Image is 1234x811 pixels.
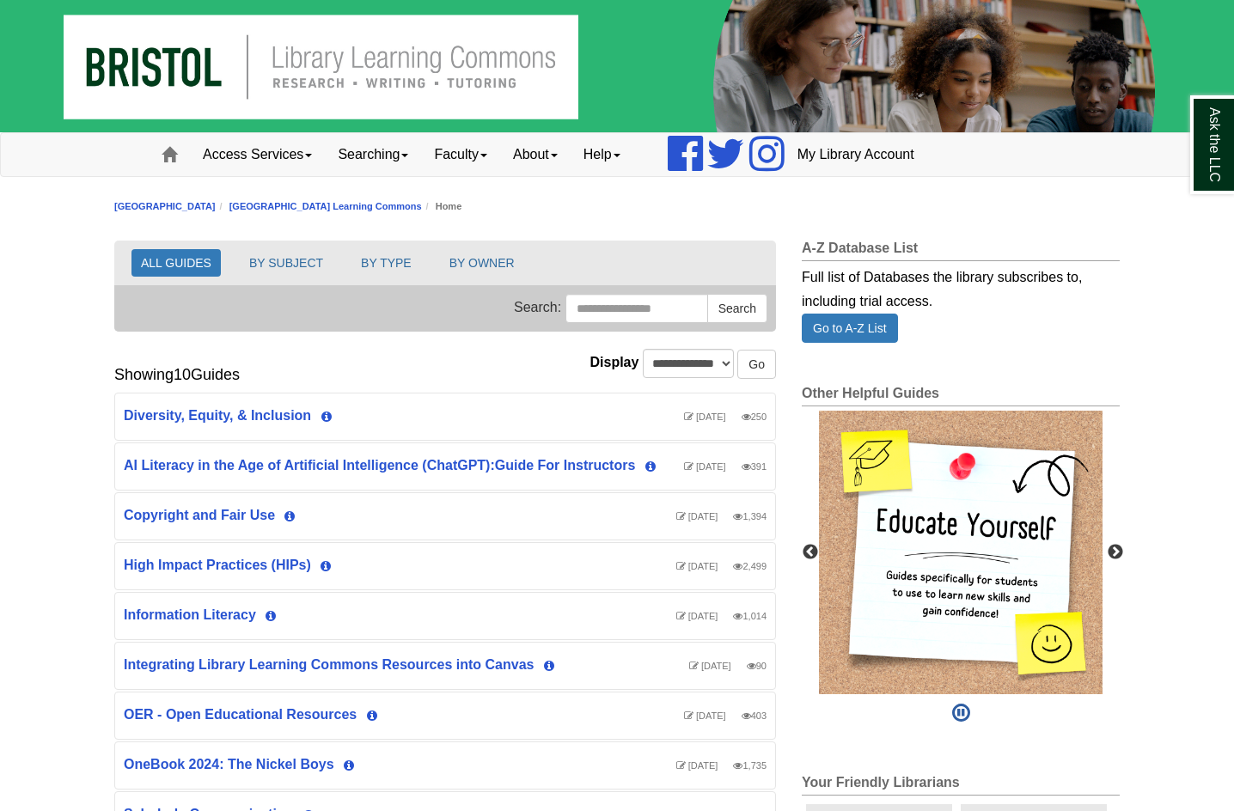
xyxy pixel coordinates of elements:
button: Previous [802,544,819,561]
button: Next [1107,544,1124,561]
img: Educate yourself! Guides specifically for students to use to learn new skills and gain confidence! [819,411,1103,694]
a: [GEOGRAPHIC_DATA] [114,201,216,211]
span: Last Updated [684,412,726,422]
a: AI Literacy in the Age of Artificial Intelligence (ChatGPT):Guide For Instructors [124,458,635,473]
li: Home [422,198,462,215]
a: My Library Account [785,133,927,176]
a: Go to A-Z List [802,314,898,343]
span: Number of visits this year [733,760,767,771]
nav: breadcrumb [114,198,1120,215]
span: Number of visits this year [733,561,767,571]
span: Last Updated [676,611,718,621]
a: [GEOGRAPHIC_DATA] Learning Commons [229,201,422,211]
h2: Other Helpful Guides [802,386,1120,406]
a: Integrating Library Learning Commons Resources into Canvas [124,657,534,672]
span: Number of visits this year [733,511,767,521]
span: Number of visits this year [742,461,767,472]
span: Last Updated [676,561,718,571]
span: 10 [174,366,191,383]
button: Search [707,294,767,323]
h2: Your Friendly Librarians [802,775,1120,796]
a: Diversity, Equity, & Inclusion [124,408,311,423]
span: Search: [514,300,561,314]
span: Number of visits this year [747,661,767,671]
span: Last Updated [684,710,726,721]
h2: Showing Guides [114,366,240,384]
span: Last Updated [689,661,731,671]
button: BY SUBJECT [240,249,333,277]
button: Go [737,350,776,379]
button: Pause [947,694,975,732]
span: Last Updated [676,511,718,521]
div: This box contains rotating images [819,411,1103,694]
a: About [500,133,571,176]
h2: A-Z Database List [802,241,1120,261]
a: OneBook 2024: The Nickel Boys [124,757,334,771]
button: BY OWNER [440,249,524,277]
a: Faculty [421,133,500,176]
a: Searching [325,133,421,176]
a: OER - Open Educational Resources [124,707,357,722]
a: High Impact Practices (HIPs) [124,558,311,572]
label: Display [590,351,638,375]
a: Access Services [190,133,325,176]
input: Search this Group [565,294,708,323]
a: Information Literacy [124,607,256,622]
span: Number of visits this year [742,710,767,721]
button: ALL GUIDES [131,249,221,277]
a: Help [571,133,633,176]
div: Full list of Databases the library subscribes to, including trial access. [802,261,1120,314]
button: BY TYPE [351,249,421,277]
span: Number of visits this year [733,611,767,621]
a: Copyright and Fair Use [124,508,275,522]
span: Last Updated [676,760,718,771]
span: Number of visits this year [742,412,767,422]
span: Last Updated [684,461,726,472]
